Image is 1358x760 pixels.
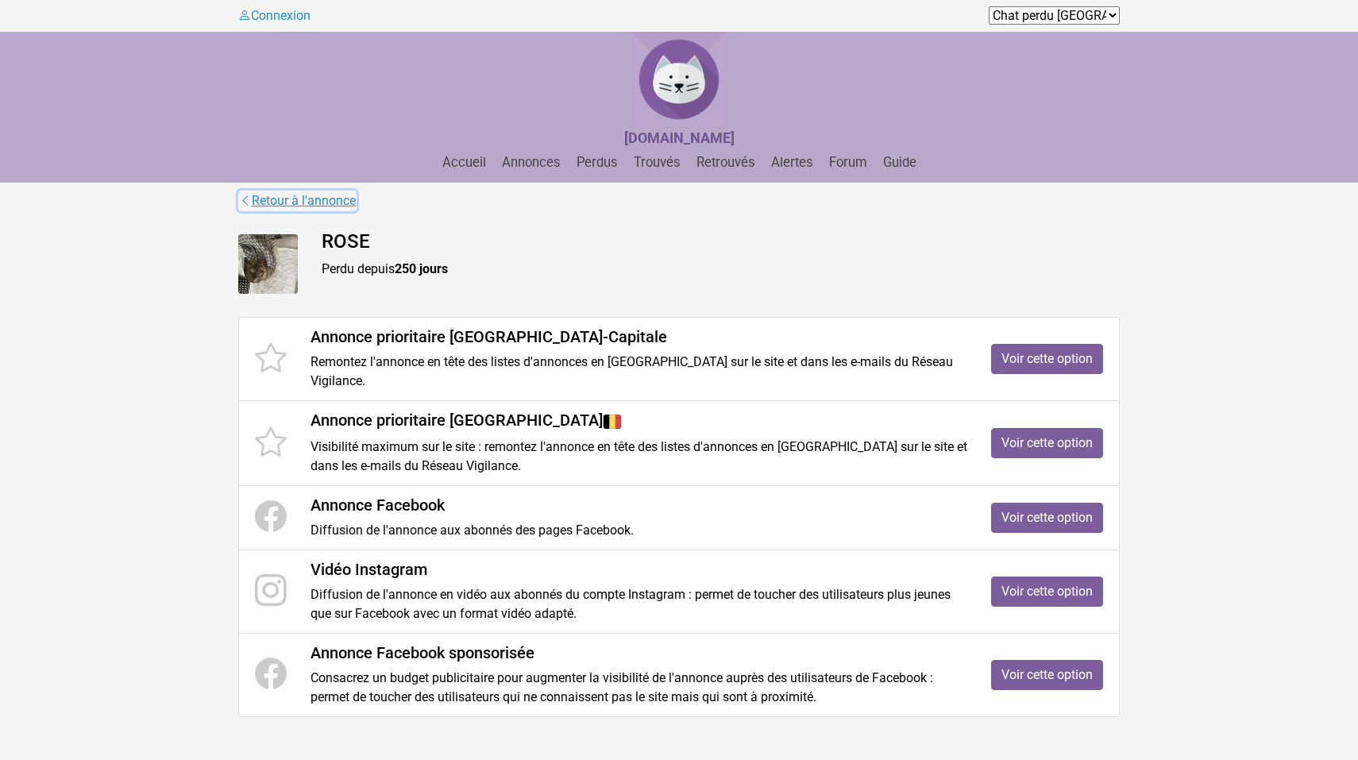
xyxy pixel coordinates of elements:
p: Diffusion de l'annonce en vidéo aux abonnés du compte Instagram : permet de toucher des utilisate... [311,585,967,623]
p: Visibilité maximum sur le site : remontez l'annonce en tête des listes d'annonces en [GEOGRAPHIC_... [311,438,967,476]
h4: Annonce Facebook sponsorisée [311,643,967,662]
p: Perdu depuis [322,260,1120,279]
a: Voir cette option [991,428,1103,458]
h4: Vidéo Instagram [311,560,967,579]
a: Voir cette option [991,577,1103,607]
h4: ROSE [322,230,1120,253]
a: Alertes [765,155,820,170]
strong: [DOMAIN_NAME] [624,129,735,146]
a: Trouvés [627,155,687,170]
a: Accueil [436,155,492,170]
p: Consacrez un budget publicitaire pour augmenter la visibilité de l'annonce auprès des utilisateur... [311,669,967,707]
img: Belgique [603,412,622,431]
strong: 250 jours [395,261,448,276]
p: Remontez l'annonce en tête des listes d'annonces en [GEOGRAPHIC_DATA] sur le site et dans les e-m... [311,353,967,391]
a: Retrouvés [690,155,762,170]
a: Voir cette option [991,660,1103,690]
a: [DOMAIN_NAME] [624,131,735,146]
a: Perdus [570,155,624,170]
a: Forum [823,155,874,170]
a: Retour à l'annonce [238,191,357,211]
h4: Annonce prioritaire [GEOGRAPHIC_DATA]-Capitale [311,327,967,346]
img: Chat Perdu Belgique [631,32,727,127]
h4: Annonce Facebook [311,496,967,515]
a: Voir cette option [991,344,1103,374]
h4: Annonce prioritaire [GEOGRAPHIC_DATA] [311,411,967,431]
a: Guide [877,155,923,170]
p: Diffusion de l'annonce aux abonnés des pages Facebook. [311,521,967,540]
a: Connexion [238,8,311,23]
a: Annonces [496,155,567,170]
a: Voir cette option [991,503,1103,533]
